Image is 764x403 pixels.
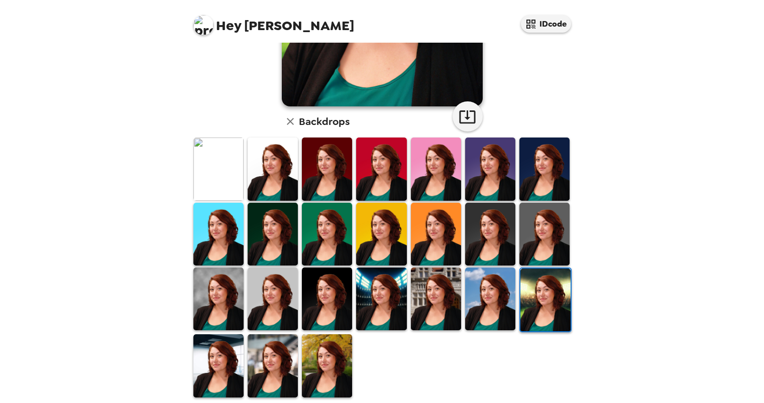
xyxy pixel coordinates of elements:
span: [PERSON_NAME] [193,10,354,33]
img: Original [193,138,244,200]
span: Hey [216,17,241,35]
h6: Backdrops [299,113,350,129]
img: profile pic [193,15,213,35]
button: IDcode [521,15,571,33]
